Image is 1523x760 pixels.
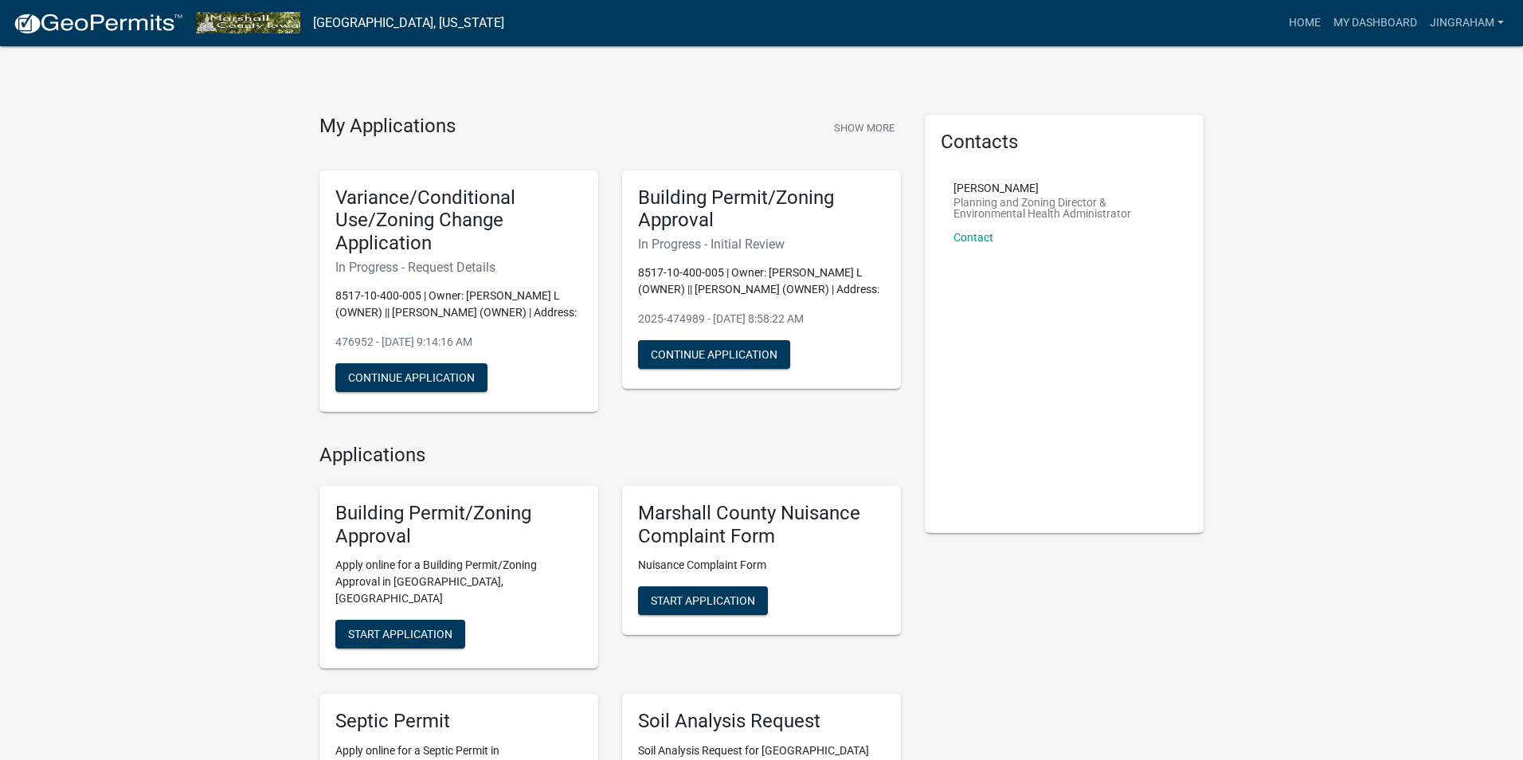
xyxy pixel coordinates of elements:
[638,502,885,548] h5: Marshall County Nuisance Complaint Form
[651,594,755,607] span: Start Application
[1282,8,1327,38] a: Home
[1423,8,1510,38] a: jingraham
[335,557,582,607] p: Apply online for a Building Permit/Zoning Approval in [GEOGRAPHIC_DATA], [GEOGRAPHIC_DATA]
[196,12,300,33] img: Marshall County, Iowa
[335,288,582,321] p: 8517-10-400-005 | Owner: [PERSON_NAME] L (OWNER) || [PERSON_NAME] (OWNER) | Address:
[638,186,885,233] h5: Building Permit/Zoning Approval
[638,237,885,252] h6: In Progress - Initial Review
[319,444,901,467] h4: Applications
[941,131,1188,154] h5: Contacts
[953,197,1175,219] p: Planning and Zoning Director & Environmental Health Administrator
[638,557,885,574] p: Nuisance Complaint Form
[335,363,487,392] button: Continue Application
[335,710,582,733] h5: Septic Permit
[638,586,768,615] button: Start Application
[335,260,582,275] h6: In Progress - Request Details
[638,340,790,369] button: Continue Application
[313,10,504,37] a: [GEOGRAPHIC_DATA], [US_STATE]
[638,311,885,327] p: 2025-474989 - [DATE] 8:58:22 AM
[348,628,452,641] span: Start Application
[953,231,993,244] a: Contact
[335,186,582,255] h5: Variance/Conditional Use/Zoning Change Application
[828,115,901,141] button: Show More
[638,710,885,733] h5: Soil Analysis Request
[335,502,582,548] h5: Building Permit/Zoning Approval
[319,115,456,139] h4: My Applications
[335,334,582,351] p: 476952 - [DATE] 9:14:16 AM
[1327,8,1423,38] a: My Dashboard
[953,182,1175,194] p: [PERSON_NAME]
[638,264,885,298] p: 8517-10-400-005 | Owner: [PERSON_NAME] L (OWNER) || [PERSON_NAME] (OWNER) | Address:
[335,620,465,648] button: Start Application
[638,742,885,759] p: Soil Analysis Request for [GEOGRAPHIC_DATA]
